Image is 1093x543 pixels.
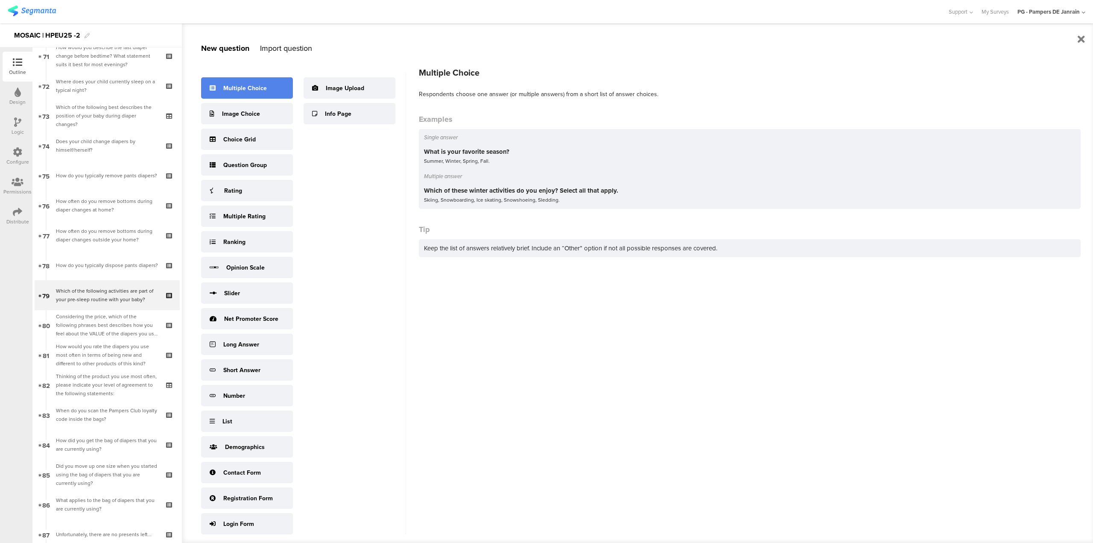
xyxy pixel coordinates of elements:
div: Which of the following best describes the position of your baby during diaper changes? [56,103,158,129]
div: What applies to the bag of diapers that you are currently using? [56,496,158,513]
a: 75 How do you typically remove pants diapers? [35,161,180,191]
span: 80 [42,320,50,330]
span: 79 [42,291,50,300]
a: 80 Considering the price, which of the following phrases best describes how you feel about the VA... [35,310,180,340]
a: 83 When do you scan the Pampers Club loyalty code inside the bags? [35,400,180,430]
div: Demographics [225,443,265,452]
a: 84 How did you get the bag of diapers that you are currently using? [35,430,180,460]
div: How did you get the bag of diapers that you are currently using? [56,436,158,453]
span: 78 [42,261,50,270]
div: Which of the following activities are part of your pre-sleep routine with your baby? [56,287,158,304]
div: Thinking of the product you use most often, please indicate your level of agreement to the follow... [56,372,158,398]
div: Summer, Winter, Spring, Fall. [424,156,1075,166]
div: Did you move up one size when you started using the bag of diapers that you are currently using? [56,462,158,487]
span: 77 [43,231,50,240]
div: How would you describe the last diaper change before bedtime? What statement suits it best for mo... [56,43,158,69]
span: 74 [42,141,50,150]
div: What is your favorite season? [424,147,1075,156]
div: Import question [260,43,312,54]
a: 72 Where does your child currently sleep on a typical night? [35,71,180,101]
div: Registration Form [223,494,273,503]
span: 85 [42,470,50,479]
span: 86 [42,500,50,509]
div: Unfortunately, there are no presents left... [56,530,158,539]
div: Long Answer [223,340,259,349]
div: Multiple Rating [223,212,266,221]
span: 75 [42,171,50,180]
span: 87 [42,530,50,539]
div: Image Upload [326,84,364,93]
div: Skiing, Snowboarding, Ice skating, Snowshoeing, Sledding. [424,195,1075,205]
div: Number [223,391,245,400]
span: 82 [42,380,50,390]
a: 76 How often do you remove bottoms during diaper changes at home? [35,191,180,220]
a: 86 What applies to the bag of diapers that you are currently using? [35,490,180,520]
div: Outline [9,68,26,76]
div: Net Promoter Score [224,314,278,323]
a: 77 How often do you remove bottoms during diaper changes outside your home? [35,220,180,250]
a: 74 Does your child change diapers by himself/herself? [35,131,180,161]
span: 71 [43,51,49,61]
div: Info Page [325,109,351,118]
div: Opinion Scale [226,263,265,272]
div: Examples [419,114,1081,125]
div: Tip [419,224,1081,235]
div: How often do you remove bottoms during diaper changes at home? [56,197,158,214]
div: Slider [224,289,240,298]
span: 81 [43,350,49,360]
img: segmanta logo [8,6,56,16]
div: Does your child change diapers by himself/herself? [56,137,158,154]
a: 79 Which of the following activities are part of your pre-sleep routine with your baby? [35,280,180,310]
div: Logic [12,128,24,136]
div: New question [201,43,249,54]
a: 82 Thinking of the product you use most often, please indicate your level of agreement to the fol... [35,370,180,400]
div: How do you typically remove pants diapers? [56,171,158,180]
div: Design [9,98,26,106]
div: Respondents choose one answer (or multiple answers) from a short list of answer choices. [419,90,1081,99]
div: Where does your child currently sleep on a typical night? [56,77,158,94]
div: Short Answer [223,366,260,375]
span: 72 [42,81,50,91]
div: PG - Pampers DE Janrain [1017,8,1080,16]
span: 76 [42,201,50,210]
div: Question Group [223,161,267,170]
span: 84 [42,440,50,449]
div: Login Form [223,520,254,528]
div: Ranking [223,238,245,247]
div: Multiple Choice [223,84,267,93]
div: How do you typically dispose pants diapers? [56,261,158,270]
div: Multiple answer [424,172,1075,180]
a: 71 How would you describe the last diaper change before bedtime? What statement suits it best for... [35,41,180,71]
a: 78 How do you typically dispose pants diapers? [35,250,180,280]
div: Permissions [3,188,32,196]
span: Support [949,8,967,16]
div: Considering the price, which of the following phrases best describes how you feel about the VALUE... [56,312,158,338]
span: 73 [42,111,50,120]
div: Configure [6,158,29,166]
div: How often do you remove bottoms during diaper changes outside your home? [56,227,158,244]
div: Single answer [424,133,1075,141]
div: Distribute [6,218,29,226]
div: When do you scan the Pampers Club loyalty code inside the bags? [56,406,158,423]
div: List [222,417,232,426]
div: MOSAIC | HPEU25 -2 [14,29,80,42]
div: How would you rate the diapers you use most often in terms of being new and different to other pr... [56,342,158,368]
a: 81 How would you rate the diapers you use most often in terms of being new and different to other... [35,340,180,370]
div: Rating [224,186,242,195]
div: Choice Grid [223,135,256,144]
div: Multiple Choice [419,66,1081,79]
a: 85 Did you move up one size when you started using the bag of diapers that you are currently using? [35,460,180,490]
div: Keep the list of answers relatively brief. Include an “Other” option if not all possible response... [419,239,1081,257]
div: Contact Form [223,468,261,477]
div: Which of these winter activities do you enjoy? Select all that apply. [424,186,1075,195]
div: Image Choice [222,109,260,118]
span: 83 [42,410,50,420]
a: 73 Which of the following best describes the position of your baby during diaper changes? [35,101,180,131]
